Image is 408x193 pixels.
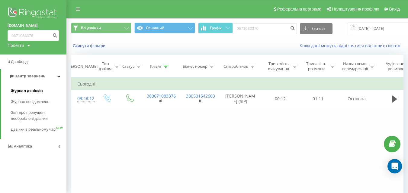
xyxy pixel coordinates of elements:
[122,64,134,69] div: Статус
[11,59,28,64] span: Дашборд
[11,107,66,124] a: Звіт про пропущені необроблені дзвінки
[11,99,49,105] span: Журнал повідомлень
[389,7,400,11] span: Вихід
[198,23,233,33] button: Графік
[300,43,403,48] a: Коли дані можуть відрізнятися вiд інших систем
[300,23,333,34] button: Експорт
[332,7,379,11] span: Налаштування профілю
[233,23,297,34] input: Пошук за номером
[11,110,63,122] span: Звіт про пропущені необроблені дзвінки
[304,61,328,71] div: Тривалість розмови
[81,26,101,30] span: Всі дзвінки
[223,64,248,69] div: Співробітник
[71,23,131,33] button: Всі дзвінки
[14,74,45,78] span: Центр звернень
[387,159,402,173] div: Open Intercom Messenger
[186,93,215,99] a: 380501542603
[99,61,113,71] div: Тип дзвінка
[11,88,43,94] span: Журнал дзвінків
[8,23,59,29] a: [DOMAIN_NAME]
[11,126,56,132] span: Дзвінки в реальному часі
[150,64,162,69] div: Клієнт
[134,23,195,33] button: Основний
[342,61,368,71] div: Назва схеми переадресації
[77,93,89,104] div: 09:48:12
[147,93,176,99] a: 380671083376
[71,43,108,48] button: Скинути фільтри
[299,90,337,107] td: 01:11
[210,26,222,30] span: Графік
[8,6,59,21] img: Ringostat logo
[1,69,66,83] a: Центр звернень
[183,64,207,69] div: Бізнес номер
[267,61,291,71] div: Тривалість очікування
[11,96,66,107] a: Журнал повідомлень
[8,42,24,48] div: Проекти
[11,86,66,96] a: Журнал дзвінків
[337,90,376,107] td: Основна
[8,30,59,41] input: Пошук за номером
[11,124,66,135] a: Дзвінки в реальному часіNEW
[262,90,299,107] td: 00:12
[14,144,32,148] span: Аналiтика
[277,7,322,11] span: Реферальна програма
[219,90,262,107] td: [PERSON_NAME] (SIP)
[67,64,98,69] div: [PERSON_NAME]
